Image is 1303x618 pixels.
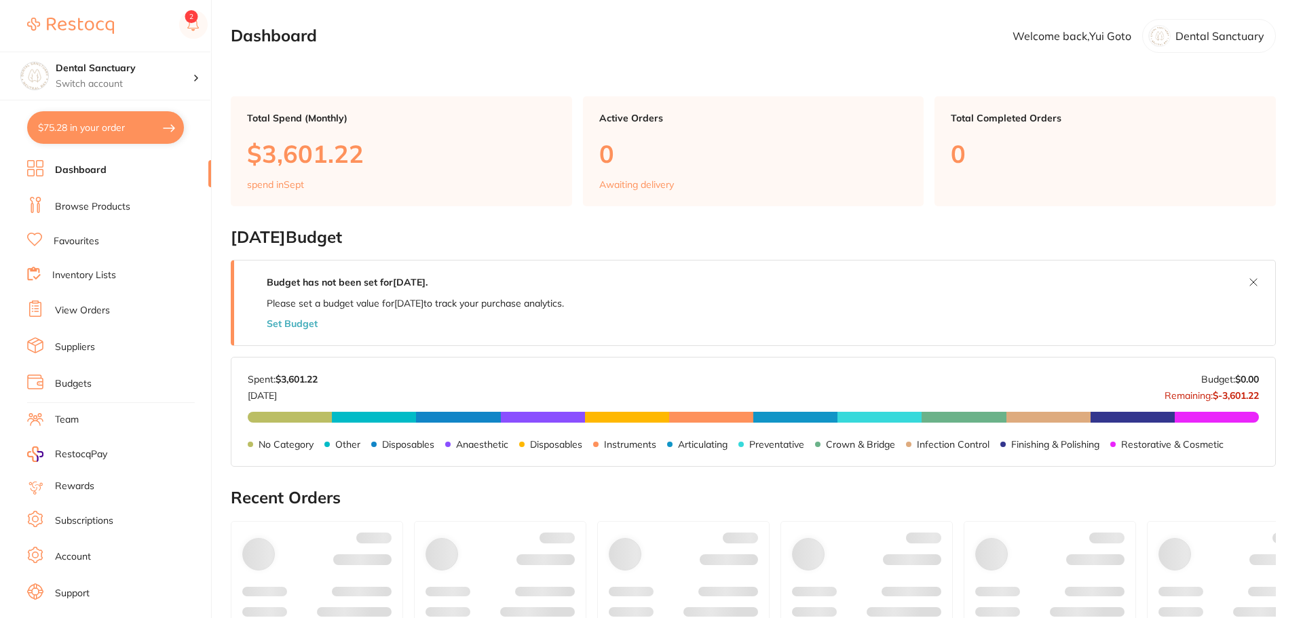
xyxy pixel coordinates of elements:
p: Active Orders [599,113,908,123]
p: Switch account [56,77,193,91]
button: Set Budget [267,318,318,329]
p: Dental Sanctuary [1175,30,1264,42]
p: Infection Control [917,439,989,450]
a: Inventory Lists [52,269,116,282]
a: Favourites [54,235,99,248]
a: RestocqPay [27,446,107,462]
a: Browse Products [55,200,130,214]
img: czRqbGc1bQ [1149,25,1171,47]
p: 0 [599,140,908,168]
p: Instruments [604,439,656,450]
p: Budget: [1201,374,1259,385]
a: Subscriptions [55,514,113,528]
a: View Orders [55,304,110,317]
p: Total Spend (Monthly) [247,113,556,123]
p: Welcome back, Yui Goto [1013,30,1131,42]
a: Active Orders0Awaiting delivery [583,96,924,206]
h4: Dental Sanctuary [56,62,193,75]
strong: $0.00 [1235,373,1259,385]
strong: $-3,601.22 [1213,389,1259,402]
p: No Category [259,439,314,450]
p: Other [335,439,360,450]
p: Preventative [749,439,804,450]
p: Spent: [248,374,318,385]
p: Restorative & Cosmetic [1121,439,1224,450]
a: Account [55,550,91,564]
p: Articulating [678,439,728,450]
a: Total Spend (Monthly)$3,601.22spend inSept [231,96,572,206]
img: Dental Sanctuary [21,62,48,90]
h2: [DATE] Budget [231,228,1276,247]
p: Finishing & Polishing [1011,439,1099,450]
a: Dashboard [55,163,107,177]
a: Budgets [55,377,92,391]
p: [DATE] [248,385,318,401]
a: Restocq Logo [27,10,114,41]
p: Crown & Bridge [826,439,895,450]
a: Team [55,413,79,427]
strong: Budget has not been set for [DATE] . [267,276,428,288]
img: RestocqPay [27,446,43,462]
h2: Recent Orders [231,488,1276,507]
p: $3,601.22 [247,140,556,168]
h2: Dashboard [231,26,317,45]
p: Anaesthetic [456,439,508,450]
p: 0 [951,140,1260,168]
a: Total Completed Orders0 [934,96,1276,206]
p: Total Completed Orders [951,113,1260,123]
span: RestocqPay [55,448,107,461]
strong: $3,601.22 [276,373,318,385]
p: Disposables [530,439,582,450]
img: Restocq Logo [27,18,114,34]
p: Remaining: [1165,385,1259,401]
p: Please set a budget value for [DATE] to track your purchase analytics. [267,298,564,309]
p: Disposables [382,439,434,450]
a: Rewards [55,480,94,493]
a: Suppliers [55,341,95,354]
p: spend in Sept [247,179,304,190]
p: Awaiting delivery [599,179,674,190]
a: Support [55,587,90,600]
button: $75.28 in your order [27,111,184,144]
